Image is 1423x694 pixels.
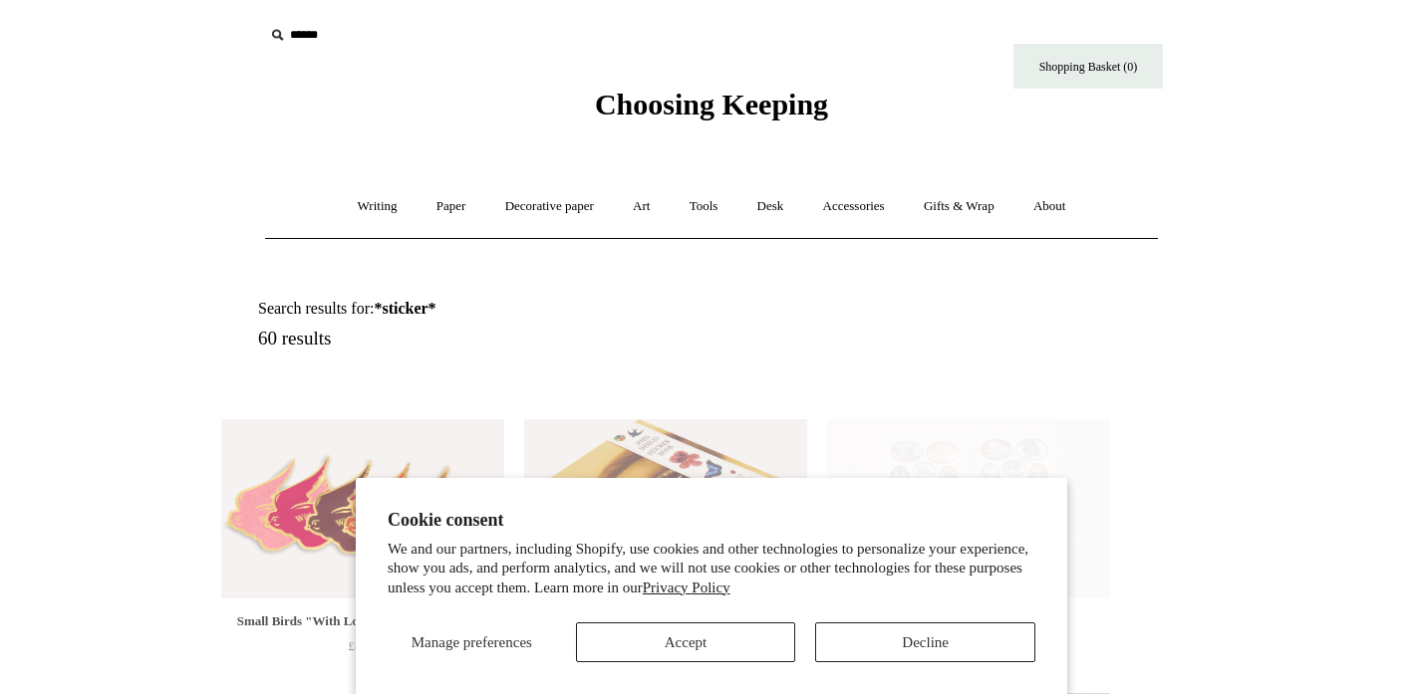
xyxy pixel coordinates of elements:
[524,419,807,598] a: John Derian Sticker Book John Derian Sticker Book
[1013,44,1163,89] a: Shopping Basket (0)
[340,180,416,233] a: Writing
[221,419,504,598] img: Small Birds "With Love" Decorative Stickers
[388,540,1035,598] p: We and our partners, including Shopify, use cookies and other technologies to personalize your ex...
[348,638,377,653] span: £8.50
[643,579,730,595] a: Privacy Policy
[419,180,484,233] a: Paper
[226,609,499,633] div: Small Birds "With Love" Decorative Stickers
[1015,180,1084,233] a: About
[595,88,828,120] span: Choosing Keeping
[595,104,828,117] a: Choosing Keeping
[221,609,504,691] a: Small Birds "With Love" Decorative Stickers £8.50
[827,419,1110,598] img: Cat and Dog Jelly Seal Stickers
[221,419,504,598] a: Small Birds "With Love" Decorative Stickers Small Birds "With Love" Decorative Stickers
[815,622,1035,662] button: Decline
[258,328,734,350] h5: 60 results
[827,419,1110,598] a: Cat and Dog Jelly Seal Stickers Cat and Dog Jelly Seal Stickers
[388,622,556,662] button: Manage preferences
[739,180,802,233] a: Desk
[412,634,532,650] span: Manage preferences
[524,419,807,598] img: John Derian Sticker Book
[258,299,734,318] h1: Search results for:
[487,180,612,233] a: Decorative paper
[615,180,668,233] a: Art
[576,622,796,662] button: Accept
[805,180,903,233] a: Accessories
[906,180,1012,233] a: Gifts & Wrap
[672,180,736,233] a: Tools
[388,510,1035,531] h2: Cookie consent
